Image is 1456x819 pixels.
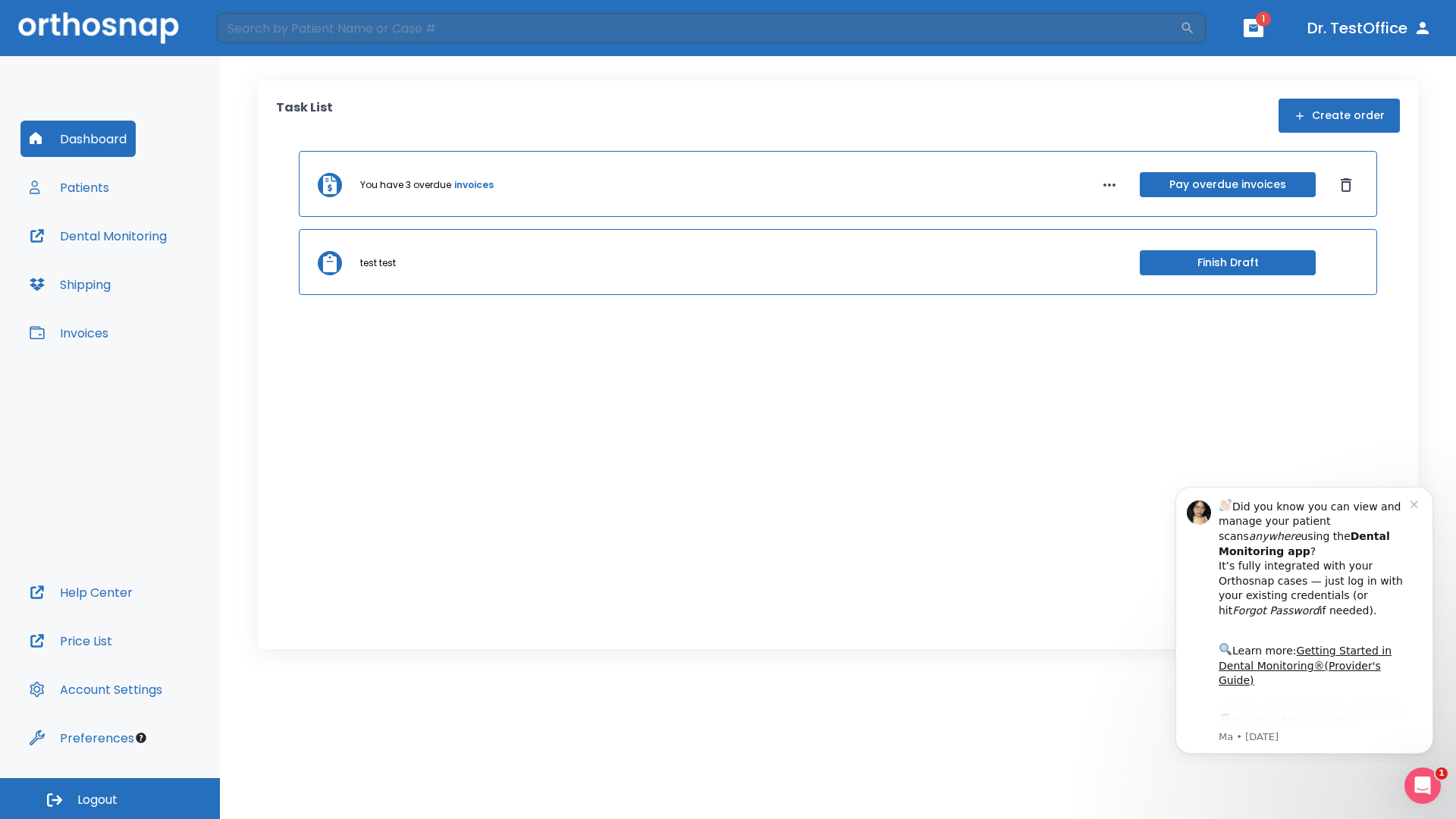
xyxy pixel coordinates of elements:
[1436,767,1448,780] span: 1
[217,13,1180,43] input: Search by Patient Name or Case #
[20,720,143,756] button: Preferences
[1140,250,1316,275] button: Finish Draft
[454,178,494,192] a: invoices
[1301,14,1438,42] button: Dr. TestOffice
[1140,172,1316,197] button: Pay overdue invoices
[20,266,120,303] button: Shipping
[20,315,118,351] button: Invoices
[77,792,118,808] span: Logout
[1256,11,1271,27] span: 1
[66,257,257,271] p: Message from Ma, sent 6w ago
[1279,99,1400,133] button: Create order
[20,671,171,708] button: Account Settings
[20,218,176,254] button: Dental Monitoring
[1334,173,1358,197] button: Dismiss
[20,574,142,610] button: Help Center
[1153,473,1456,763] iframe: Intercom notifications message
[360,256,396,270] p: test test
[66,238,257,315] div: Download the app: | ​ Let us know if you need help getting started!
[257,24,269,36] button: Dismiss notification
[276,99,333,133] p: Task List
[20,169,118,206] button: Patients
[20,623,121,659] button: Price List
[134,731,148,745] div: Tooltip anchor
[1404,767,1441,804] iframe: Intercom live chat
[360,178,451,192] p: You have 3 overdue
[20,121,136,157] button: Dashboard
[66,242,201,269] a: App Store
[18,12,179,43] img: Orthosnap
